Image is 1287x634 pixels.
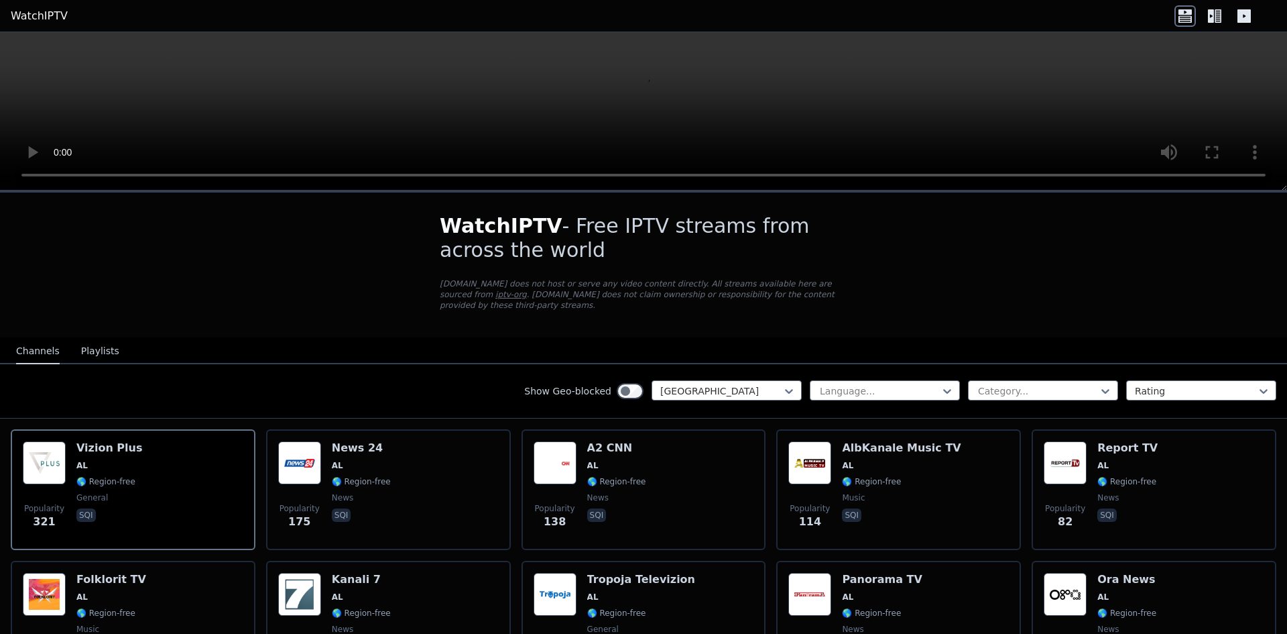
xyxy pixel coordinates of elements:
[534,573,576,616] img: Tropoja Televizion
[332,509,351,522] p: sqi
[842,492,865,503] span: music
[76,592,88,602] span: AL
[76,509,96,522] p: sqi
[23,573,66,616] img: Folklorit TV
[11,8,68,24] a: WatchIPTV
[587,509,607,522] p: sqi
[544,514,566,530] span: 138
[587,460,599,471] span: AL
[788,441,831,484] img: AlbKanale Music TV
[1044,573,1087,616] img: Ora News
[1044,441,1087,484] img: Report TV
[842,476,901,487] span: 🌎 Region-free
[332,492,353,503] span: news
[278,441,321,484] img: News 24
[332,573,391,586] h6: Kanali 7
[332,476,391,487] span: 🌎 Region-free
[788,573,831,616] img: Panorama TV
[587,573,695,586] h6: Tropoja Televizion
[76,573,146,586] h6: Folklorit TV
[587,492,609,503] span: news
[16,339,60,364] button: Channels
[76,441,142,455] h6: Vizion Plus
[842,592,853,602] span: AL
[288,514,310,530] span: 175
[440,278,847,311] p: [DOMAIN_NAME] does not host or serve any video content directly. All streams available here are s...
[842,573,922,586] h6: Panorama TV
[33,514,55,530] span: 321
[440,214,847,262] h1: - Free IPTV streams from across the world
[280,503,320,514] span: Popularity
[587,476,646,487] span: 🌎 Region-free
[81,339,119,364] button: Playlists
[76,460,88,471] span: AL
[535,503,575,514] span: Popularity
[1097,460,1109,471] span: AL
[495,290,527,299] a: iptv-org
[587,592,599,602] span: AL
[1097,573,1156,586] h6: Ora News
[1097,492,1119,503] span: news
[332,608,391,619] span: 🌎 Region-free
[534,441,576,484] img: A2 CNN
[842,509,861,522] p: sqi
[76,608,135,619] span: 🌎 Region-free
[799,514,821,530] span: 114
[842,608,901,619] span: 🌎 Region-free
[842,441,961,455] h6: AlbKanale Music TV
[790,503,830,514] span: Popularity
[23,441,66,484] img: Vizion Plus
[1097,509,1117,522] p: sqi
[278,573,321,616] img: Kanali 7
[587,608,646,619] span: 🌎 Region-free
[1097,608,1156,619] span: 🌎 Region-free
[440,214,562,237] span: WatchIPTV
[1097,476,1156,487] span: 🌎 Region-free
[1045,503,1085,514] span: Popularity
[842,460,853,471] span: AL
[1097,592,1109,602] span: AL
[24,503,64,514] span: Popularity
[1097,441,1158,455] h6: Report TV
[76,476,135,487] span: 🌎 Region-free
[587,441,646,455] h6: A2 CNN
[332,460,343,471] span: AL
[76,492,108,503] span: general
[1058,514,1072,530] span: 82
[332,441,391,455] h6: News 24
[332,592,343,602] span: AL
[524,384,611,398] label: Show Geo-blocked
